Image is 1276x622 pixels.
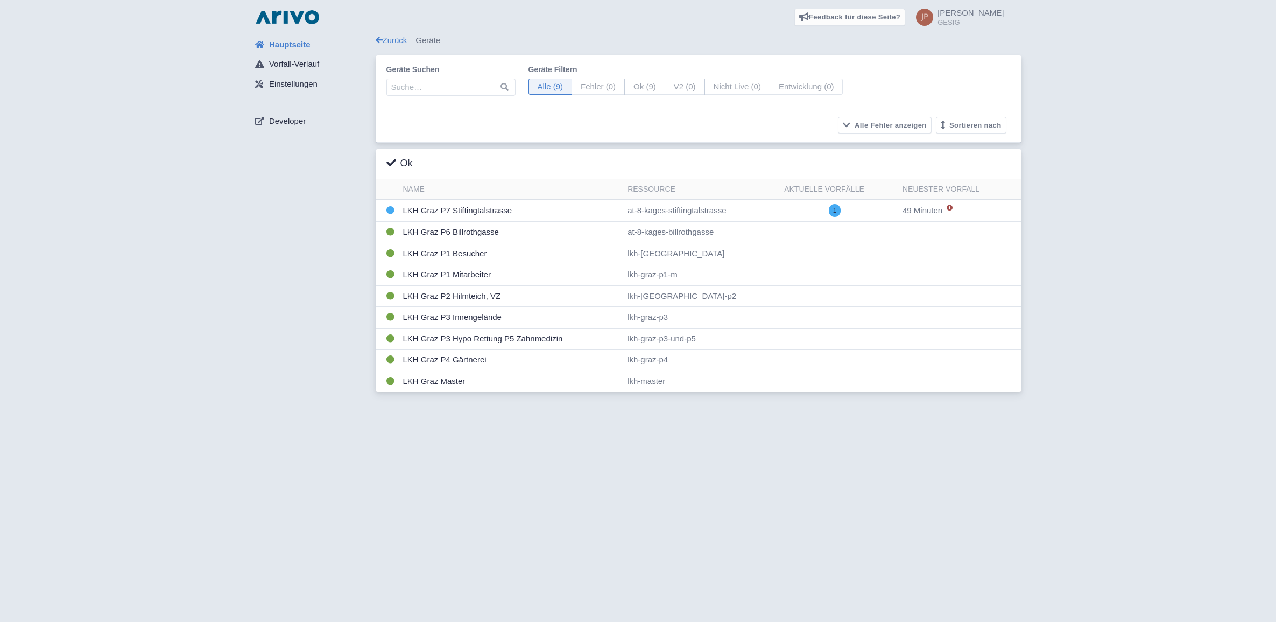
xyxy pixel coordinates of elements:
td: lkh-graz-p1-m [623,264,780,286]
td: at-8-kages-billrothgasse [623,222,780,243]
td: LKH Graz P7 Stiftingtalstrasse [399,200,624,222]
span: V2 (0) [665,79,705,95]
a: Einstellungen [246,74,376,95]
label: Geräte suchen [386,64,516,75]
th: Neuester Vorfall [898,179,1021,200]
span: Hauptseite [269,39,311,51]
td: lkh-graz-p4 [623,350,780,371]
span: [PERSON_NAME] [937,8,1004,17]
td: LKH Graz P1 Mitarbeiter [399,264,624,286]
span: Entwicklung (0) [770,79,843,95]
td: lkh-master [623,371,780,392]
span: 49 Minuten [903,206,942,215]
span: Developer [269,115,306,128]
td: LKH Graz P4 Gärtnerei [399,350,624,371]
td: LKH Graz P3 Hypo Rettung P5 Zahnmedizin [399,328,624,350]
a: Vorfall-Verlauf [246,54,376,75]
span: Alle (9) [528,79,573,95]
a: [PERSON_NAME] GESIG [910,9,1004,26]
span: Nicht Live (0) [704,79,770,95]
button: Alle Fehler anzeigen [838,117,932,134]
small: GESIG [937,19,1004,26]
span: Ok (9) [624,79,665,95]
td: LKH Graz P3 Innengelände [399,307,624,329]
td: lkh-[GEOGRAPHIC_DATA]-p2 [623,285,780,307]
a: Feedback für diese Seite? [794,9,906,26]
div: Geräte [376,34,1021,47]
td: LKH Graz P1 Besucher [399,243,624,264]
td: LKH Graz Master [399,371,624,392]
td: lkh-graz-p3-und-p5 [623,328,780,350]
th: Ressource [623,179,780,200]
td: lkh-graz-p3 [623,307,780,329]
td: LKH Graz P2 Hilmteich, VZ [399,285,624,307]
img: logo [253,9,322,26]
span: Vorfall-Verlauf [269,58,319,71]
label: Geräte filtern [528,64,843,75]
input: Suche… [386,79,516,96]
td: at-8-kages-stiftingtalstrasse [623,200,780,222]
td: LKH Graz P6 Billrothgasse [399,222,624,243]
button: Sortieren nach [936,117,1006,134]
span: 1 [829,204,841,217]
span: Einstellungen [269,78,318,90]
h3: Ok [386,158,413,170]
span: Fehler (0) [572,79,625,95]
a: Developer [246,111,376,131]
th: Aktuelle Vorfälle [780,179,898,200]
a: Zurück [376,36,407,45]
th: Name [399,179,624,200]
a: Hauptseite [246,34,376,55]
td: lkh-[GEOGRAPHIC_DATA] [623,243,780,264]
